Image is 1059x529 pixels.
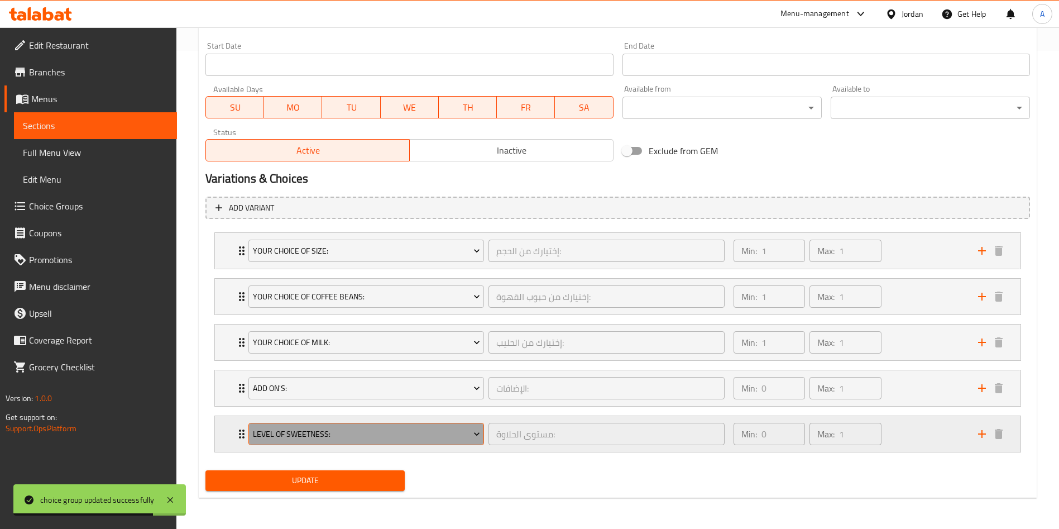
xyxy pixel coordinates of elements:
span: SA [559,99,608,116]
span: Coupons [29,226,168,240]
span: Active [210,142,405,159]
div: ​ [622,97,822,119]
div: Jordan [902,8,923,20]
a: Edit Menu [14,166,177,193]
p: Min: [741,244,757,258]
p: Max: [817,244,835,258]
button: TU [322,96,380,118]
span: Edit Menu [23,173,168,186]
span: Menu disclaimer [29,280,168,293]
p: Min: [741,427,757,441]
a: Menus [4,85,177,112]
span: Update [214,474,396,488]
button: SU [205,96,264,118]
button: Level Of Sweetness: [248,423,484,445]
span: Add variant [229,201,274,215]
p: Max: [817,382,835,395]
span: Your Choice Of Size: [253,244,480,258]
button: delete [990,242,1007,259]
p: Max: [817,336,835,349]
a: Full Menu View [14,139,177,166]
span: TU [327,99,376,116]
button: add [974,380,990,397]
span: Branches [29,65,168,79]
span: Full Menu View [23,146,168,159]
a: Coverage Report [4,327,177,354]
span: A [1040,8,1044,20]
a: Upsell [4,300,177,327]
p: Min: [741,382,757,395]
button: SA [555,96,613,118]
a: Promotions [4,246,177,273]
span: SU [210,99,260,116]
li: Expand [205,274,1030,320]
button: Inactive [409,139,614,161]
div: Expand [215,416,1020,452]
span: FR [501,99,550,116]
div: Expand [215,325,1020,360]
div: choice group updated successfully [40,494,155,506]
button: Your Choice Of Coffee Beans: [248,285,484,308]
button: Your Choice Of Size: [248,240,484,262]
div: Expand [215,233,1020,269]
button: delete [990,380,1007,397]
button: delete [990,426,1007,442]
p: Min: [741,336,757,349]
span: Exclude from GEM [649,144,718,158]
span: Choice Groups [29,199,168,213]
span: Edit Restaurant [29,39,168,52]
button: Your Choice Of Milk: [248,331,484,354]
button: add [974,288,990,305]
a: Coupons [4,220,177,246]
button: Add variant [205,197,1030,220]
span: Version: [6,391,33,406]
button: delete [990,288,1007,305]
span: Level Of Sweetness: [253,427,480,441]
button: WE [381,96,439,118]
a: Grocery Checklist [4,354,177,380]
button: delete [990,334,1007,351]
span: Get support on: [6,410,57,425]
a: Choice Groups [4,193,177,220]
span: Menus [31,92,168,106]
span: TH [443,99,492,116]
button: Active [205,139,410,161]
span: Promotions [29,253,168,266]
a: Edit Restaurant [4,32,177,59]
p: Min: [741,290,757,303]
div: Menu-management [780,7,849,21]
span: WE [385,99,434,116]
button: Add On's: [248,377,484,399]
span: Grocery Checklist [29,360,168,374]
span: Sections [23,119,168,132]
li: Expand [205,411,1030,457]
div: ​ [831,97,1030,119]
span: Add On's: [253,382,480,395]
a: Menu disclaimer [4,273,177,300]
span: 1.0.0 [35,391,52,406]
button: FR [497,96,555,118]
span: Your Choice Of Milk: [253,336,480,350]
div: Expand [215,279,1020,314]
span: MO [269,99,318,116]
a: Branches [4,59,177,85]
button: add [974,426,990,442]
a: Sections [14,112,177,139]
button: TH [439,96,497,118]
p: Max: [817,427,835,441]
li: Expand [205,228,1030,274]
h2: Variations & Choices [205,170,1030,187]
button: add [974,242,990,259]
p: Max: [817,290,835,303]
div: Expand [215,370,1020,406]
span: Coverage Report [29,333,168,347]
button: MO [264,96,322,118]
span: Upsell [29,307,168,320]
li: Expand [205,320,1030,365]
button: add [974,334,990,351]
button: Update [205,470,405,491]
li: Expand [205,365,1030,411]
a: Support.OpsPlatform [6,421,76,436]
span: Inactive [414,142,609,159]
span: Your Choice Of Coffee Beans: [253,290,480,304]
